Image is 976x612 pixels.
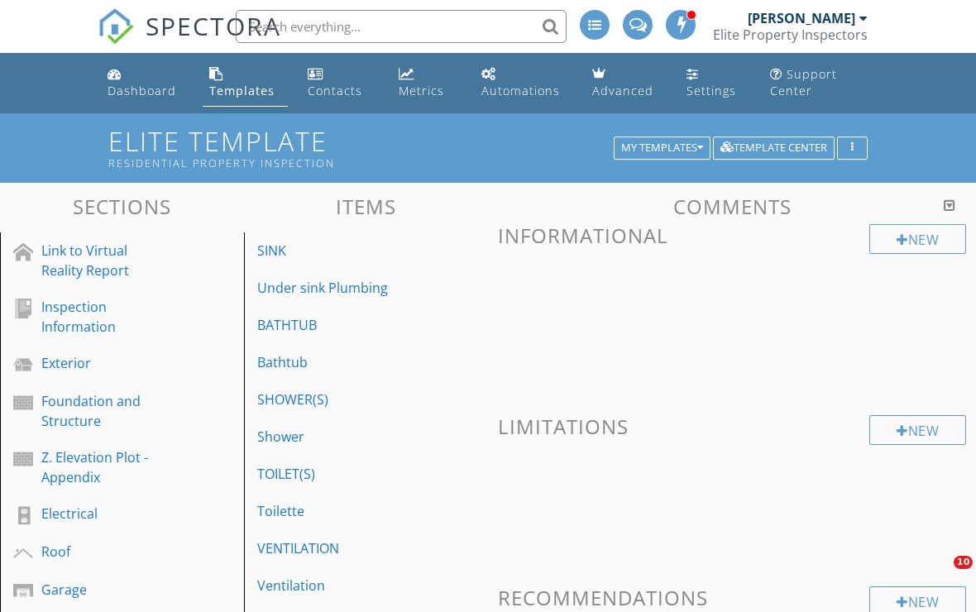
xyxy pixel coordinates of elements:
[203,60,288,107] a: Templates
[954,556,973,569] span: 10
[41,580,165,600] div: Garage
[257,278,418,298] div: Under sink Plumbing
[41,447,165,487] div: Z. Elevation Plot - Appendix
[498,415,966,437] h3: Limitations
[257,576,418,595] div: Ventilation
[498,586,966,609] h3: Recommendations
[146,8,281,43] span: SPECTORA
[257,464,418,484] div: TOILET(S)
[257,241,418,261] div: SINK
[41,297,165,337] div: Inspection Information
[713,26,868,43] div: Elite Property Inspectors
[308,83,362,98] div: Contacts
[592,83,653,98] div: Advanced
[257,538,418,558] div: VENTILATION
[108,156,620,170] div: Residential Property Inspection
[392,60,462,107] a: Metrics
[713,136,835,160] button: Template Center
[41,542,165,562] div: Roof
[209,83,275,98] div: Templates
[498,195,966,218] h3: Comments
[108,127,868,169] h1: Elite Template
[770,66,837,98] div: Support Center
[475,60,572,107] a: Automations (Advanced)
[257,315,418,335] div: BATHTUB
[687,83,736,98] div: Settings
[101,60,189,107] a: Dashboard
[680,60,750,107] a: Settings
[920,556,959,595] iframe: Intercom live chat
[713,139,835,154] a: Template Center
[586,60,667,107] a: Advanced
[748,10,855,26] div: [PERSON_NAME]
[257,501,418,521] div: Toilette
[257,427,418,447] div: Shower
[108,83,176,98] div: Dashboard
[481,83,560,98] div: Automations
[720,142,827,154] div: Template Center
[257,352,418,372] div: Bathtub
[257,390,418,409] div: SHOWER(S)
[498,224,966,246] h3: Informational
[41,504,165,524] div: Electrical
[763,60,875,107] a: Support Center
[399,83,444,98] div: Metrics
[41,391,165,431] div: Foundation and Structure
[869,224,966,254] div: New
[41,241,165,280] div: Link to Virtual Reality Report
[614,136,710,160] button: My Templates
[98,22,281,57] a: SPECTORA
[98,8,134,45] img: The Best Home Inspection Software - Spectora
[621,142,703,154] div: My Templates
[301,60,379,107] a: Contacts
[236,10,567,43] input: Search everything...
[244,195,488,218] h3: Items
[869,415,966,445] div: New
[41,353,165,373] div: Exterior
